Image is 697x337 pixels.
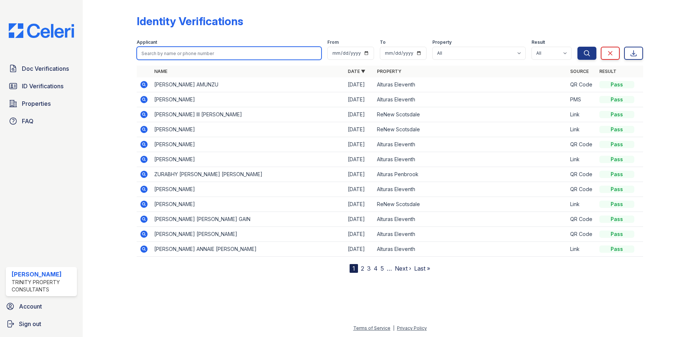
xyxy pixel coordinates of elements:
[567,212,596,227] td: QR Code
[19,302,42,311] span: Account
[3,23,80,38] img: CE_Logo_Blue-a8612792a0a2168367f1c8372b55b34899dd931a85d93a1a3d3e32e68fde9ad4.png
[567,167,596,182] td: QR Code
[374,167,568,182] td: Alturas Penbrook
[374,242,568,257] td: Alturas Eleventh
[374,137,568,152] td: Alturas Eleventh
[137,39,157,45] label: Applicant
[567,227,596,242] td: QR Code
[151,92,345,107] td: [PERSON_NAME]
[374,182,568,197] td: Alturas Eleventh
[22,117,34,125] span: FAQ
[6,96,77,111] a: Properties
[374,227,568,242] td: Alturas Eleventh
[599,186,634,193] div: Pass
[380,39,386,45] label: To
[151,77,345,92] td: [PERSON_NAME] AMUNZU
[374,122,568,137] td: ReNew Scotsdale
[3,299,80,314] a: Account
[151,137,345,152] td: [PERSON_NAME]
[599,81,634,88] div: Pass
[345,227,374,242] td: [DATE]
[599,216,634,223] div: Pass
[367,265,371,272] a: 3
[567,122,596,137] td: Link
[374,152,568,167] td: Alturas Eleventh
[22,82,63,90] span: ID Verifications
[345,137,374,152] td: [DATE]
[387,264,392,273] span: …
[151,197,345,212] td: [PERSON_NAME]
[567,197,596,212] td: Link
[327,39,339,45] label: From
[374,197,568,212] td: ReNew Scotsdale
[397,325,427,331] a: Privacy Policy
[151,122,345,137] td: [PERSON_NAME]
[151,227,345,242] td: [PERSON_NAME] [PERSON_NAME]
[599,141,634,148] div: Pass
[151,182,345,197] td: [PERSON_NAME]
[599,201,634,208] div: Pass
[567,182,596,197] td: QR Code
[3,317,80,331] a: Sign out
[345,107,374,122] td: [DATE]
[137,15,243,28] div: Identity Verifications
[6,61,77,76] a: Doc Verifications
[12,279,74,293] div: Trinity Property Consultants
[414,265,430,272] a: Last »
[348,69,365,74] a: Date ▼
[599,245,634,253] div: Pass
[599,156,634,163] div: Pass
[151,107,345,122] td: [PERSON_NAME] III [PERSON_NAME]
[345,182,374,197] td: [DATE]
[374,92,568,107] td: Alturas Eleventh
[377,69,401,74] a: Property
[345,197,374,212] td: [DATE]
[350,264,358,273] div: 1
[6,79,77,93] a: ID Verifications
[345,122,374,137] td: [DATE]
[567,242,596,257] td: Link
[151,242,345,257] td: [PERSON_NAME] ANNAIE [PERSON_NAME]
[567,77,596,92] td: QR Code
[567,92,596,107] td: PMS
[599,69,616,74] a: Result
[353,325,390,331] a: Terms of Service
[345,212,374,227] td: [DATE]
[567,107,596,122] td: Link
[570,69,589,74] a: Source
[599,171,634,178] div: Pass
[12,270,74,279] div: [PERSON_NAME]
[6,114,77,128] a: FAQ
[345,152,374,167] td: [DATE]
[374,212,568,227] td: Alturas Eleventh
[599,231,634,238] div: Pass
[599,96,634,103] div: Pass
[381,265,384,272] a: 5
[374,265,378,272] a: 4
[599,126,634,133] div: Pass
[374,107,568,122] td: ReNew Scotsdale
[393,325,394,331] div: |
[361,265,364,272] a: 2
[151,167,345,182] td: ZURABHY [PERSON_NAME] [PERSON_NAME]
[567,152,596,167] td: Link
[599,111,634,118] div: Pass
[345,77,374,92] td: [DATE]
[374,77,568,92] td: Alturas Eleventh
[345,92,374,107] td: [DATE]
[154,69,167,74] a: Name
[19,319,41,328] span: Sign out
[531,39,545,45] label: Result
[432,39,452,45] label: Property
[151,212,345,227] td: [PERSON_NAME] [PERSON_NAME] GAIN
[567,137,596,152] td: QR Code
[345,242,374,257] td: [DATE]
[345,167,374,182] td: [DATE]
[22,99,51,108] span: Properties
[22,64,69,73] span: Doc Verifications
[395,265,411,272] a: Next ›
[137,47,322,60] input: Search by name or phone number
[151,152,345,167] td: [PERSON_NAME]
